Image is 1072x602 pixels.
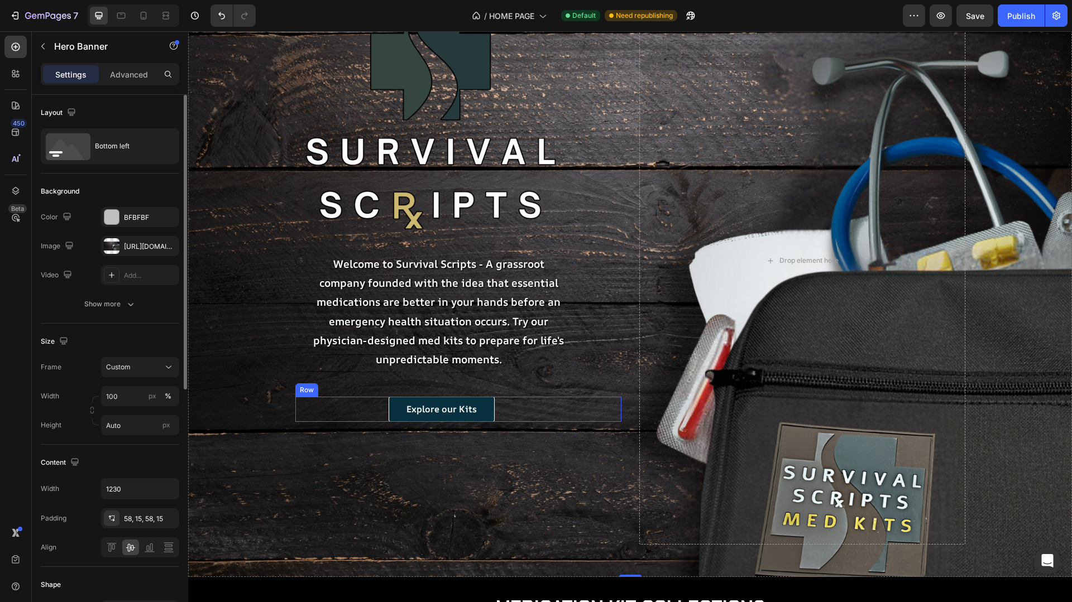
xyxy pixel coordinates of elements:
[616,11,673,21] span: Need republishing
[124,514,176,524] div: 58, 15, 58, 15
[41,484,59,494] div: Width
[41,542,56,552] div: Align
[125,223,376,338] p: Welcome to Survival Scripts - A grassroot company founded with the idea that essential medication...
[101,415,179,435] input: px
[966,11,984,21] span: Save
[489,10,534,22] span: HOME PAGE
[124,271,176,281] div: Add...
[484,10,487,22] span: /
[41,268,74,283] div: Video
[956,4,993,27] button: Save
[165,391,171,401] div: %
[124,222,377,339] div: Rich Text Editor. Editing area: main
[124,213,176,223] div: BFBFBF
[8,204,27,213] div: Beta
[55,69,87,80] p: Settings
[41,455,82,470] div: Content
[210,4,256,27] div: Undo/Redo
[149,391,156,401] div: px
[106,362,131,372] span: Custom
[1034,547,1061,574] div: Open Intercom Messenger
[41,334,70,349] div: Size
[101,357,179,377] button: Custom
[109,354,128,364] div: Row
[41,580,61,590] div: Shape
[124,242,176,252] div: [URL][DOMAIN_NAME]
[41,105,78,121] div: Layout
[591,225,650,234] div: Drop element here
[95,133,163,159] div: Bottom left
[188,31,1072,602] iframe: Design area
[102,479,179,499] input: Auto
[41,420,61,430] label: Height
[41,294,179,314] button: Show more
[146,389,159,403] button: %
[200,365,307,391] a: Explore our Kits
[1007,10,1035,22] div: Publish
[41,239,76,254] div: Image
[108,225,119,234] p: 3
[41,513,66,523] div: Padding
[84,298,136,310] div: Show more
[41,391,59,401] label: Width
[73,9,78,22] p: 7
[101,386,179,406] input: px%
[162,421,170,429] span: px
[572,11,596,21] span: Default
[998,4,1045,27] button: Publish
[110,69,148,80] p: Advanced
[4,4,83,27] button: 7
[41,210,74,225] div: Color
[161,389,175,403] button: px
[54,40,149,53] p: Hero Banner
[41,362,61,372] label: Frame
[41,186,79,196] div: Background
[218,372,289,384] p: Explore our Kits
[11,119,27,128] div: 450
